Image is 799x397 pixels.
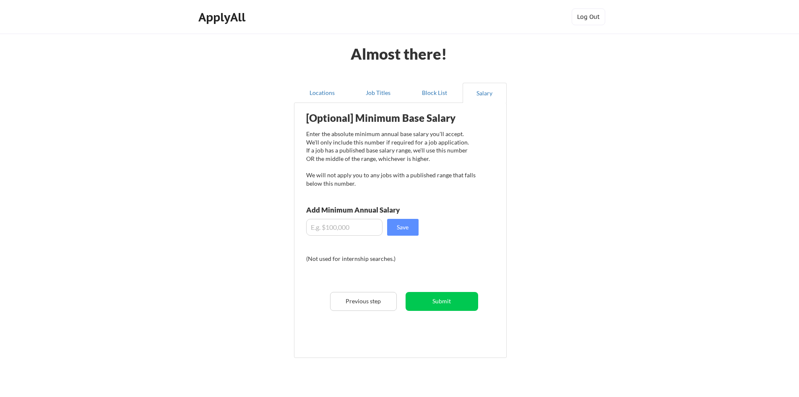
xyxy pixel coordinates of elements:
button: Job Titles [350,83,406,103]
div: Add Minimum Annual Salary [306,206,437,213]
button: Submit [406,292,478,311]
button: Salary [463,83,507,103]
button: Locations [294,83,350,103]
div: Almost there! [341,46,458,61]
button: Block List [406,83,463,103]
button: Log Out [572,8,605,25]
input: E.g. $100,000 [306,219,383,236]
div: Enter the absolute minimum annual base salary you'll accept. We'll only include this number if re... [306,130,476,187]
div: (Not used for internship searches.) [306,255,420,263]
button: Previous step [330,292,397,311]
button: Save [387,219,419,236]
div: ApplyAll [198,10,248,24]
div: [Optional] Minimum Base Salary [306,113,476,123]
